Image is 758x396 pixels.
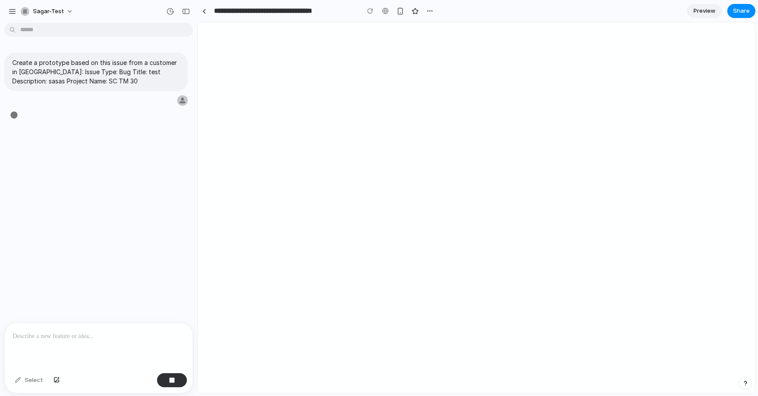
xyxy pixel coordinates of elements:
button: sagar-test [17,4,78,18]
span: Share [733,7,750,15]
button: Share [727,4,755,18]
span: sagar-test [33,7,64,16]
span: Preview [694,7,715,15]
p: Create a prototype based on this issue from a customer in [GEOGRAPHIC_DATA]: Issue Type: Bug Titl... [12,58,180,86]
a: Preview [687,4,722,18]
